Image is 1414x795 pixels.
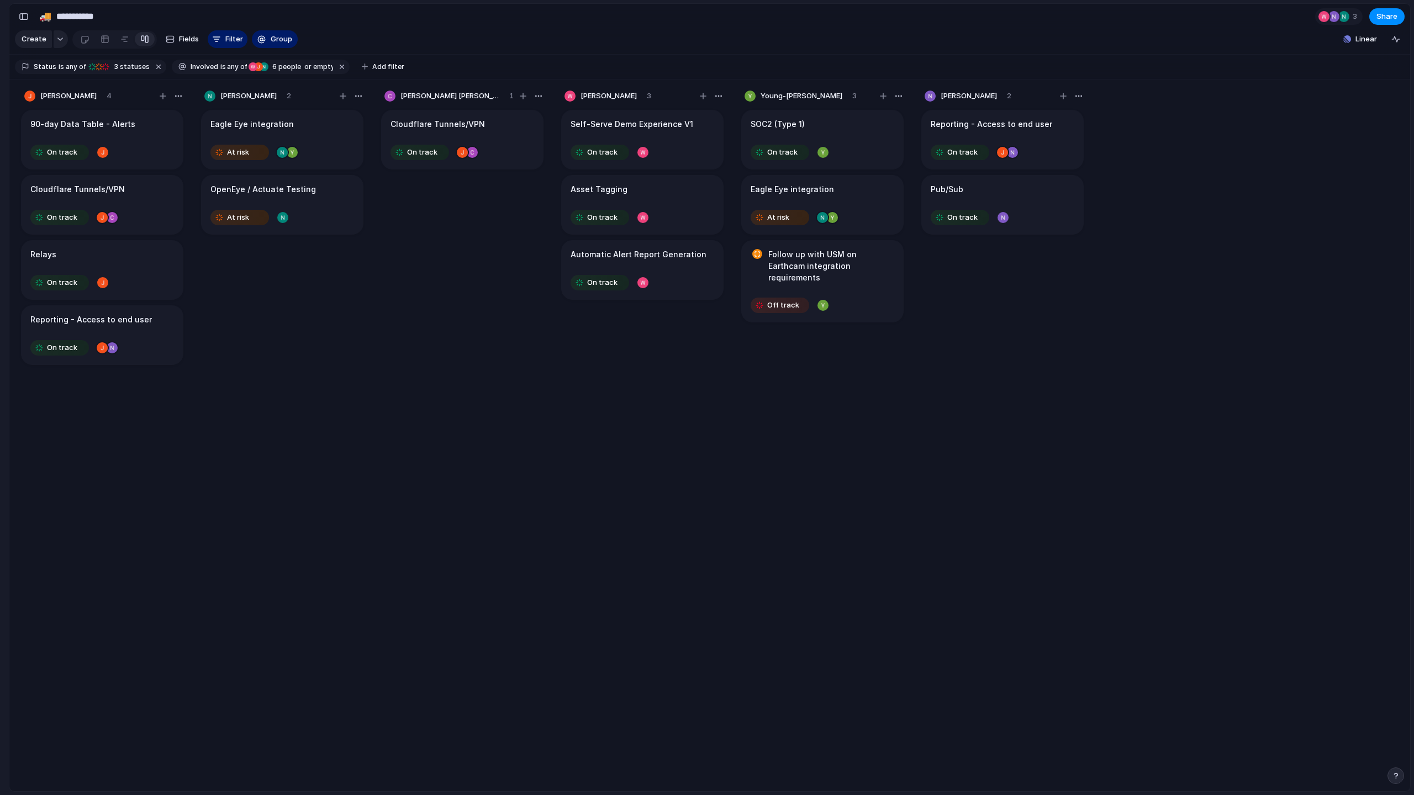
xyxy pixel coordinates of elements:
[191,62,218,72] span: Involved
[220,91,277,102] span: [PERSON_NAME]
[1339,31,1381,47] button: Linear
[381,110,544,169] div: Cloudflare Tunnels/VPNOn track
[269,62,301,72] span: people
[407,147,437,158] span: On track
[28,144,92,161] button: On track
[587,212,618,223] span: On track
[30,314,152,326] h1: Reporting - Access to end user
[561,240,724,300] div: Automatic Alert Report GenerationOn track
[852,91,857,102] span: 3
[28,209,92,226] button: On track
[647,91,651,102] span: 3
[111,62,120,71] span: 3
[561,175,724,235] div: Asset TaggingOn track
[941,91,997,102] span: [PERSON_NAME]
[30,248,56,261] h1: Relays
[581,91,637,102] span: [PERSON_NAME]
[47,342,77,353] span: On track
[1369,8,1405,25] button: Share
[21,240,183,300] div: RelaysOn track
[748,209,812,226] button: At risk
[287,91,291,102] span: 2
[161,30,203,48] button: Fields
[22,34,46,45] span: Create
[208,209,272,226] button: At risk
[1353,11,1360,22] span: 3
[227,212,249,223] span: At risk
[571,183,627,195] h1: Asset Tagging
[227,147,249,158] span: At risk
[226,62,247,72] span: any of
[201,110,363,169] div: Eagle Eye integrationAt risk
[303,62,333,72] span: or empty
[39,9,51,24] div: 🚚
[587,277,618,288] span: On track
[208,30,247,48] button: Filter
[400,91,499,102] span: [PERSON_NAME] [PERSON_NAME]
[767,147,798,158] span: On track
[28,274,92,291] button: On track
[107,91,112,102] span: 4
[47,212,77,223] span: On track
[210,183,316,195] h1: OpenEye / Actuate Testing
[47,147,77,158] span: On track
[568,274,632,291] button: On track
[1376,11,1397,22] span: Share
[208,144,272,161] button: At risk
[56,61,88,73] button: isany of
[269,62,278,71] span: 6
[30,118,135,130] h1: 90-day Data Table - Alerts
[28,339,92,357] button: On track
[252,30,298,48] button: Group
[931,183,963,195] h1: Pub/Sub
[947,147,978,158] span: On track
[751,183,834,195] h1: Eagle Eye integration
[921,175,1084,235] div: Pub/SubOn track
[210,118,294,130] h1: Eagle Eye integration
[220,62,226,72] span: is
[218,61,250,73] button: isany of
[947,212,978,223] span: On track
[928,144,992,161] button: On track
[928,209,992,226] button: On track
[388,144,452,161] button: On track
[40,91,97,102] span: [PERSON_NAME]
[271,34,292,45] span: Group
[741,110,904,169] div: SOC2 (Type 1)On track
[751,118,805,130] h1: SOC2 (Type 1)
[391,118,485,130] h1: Cloudflare Tunnels/VPN
[372,62,404,72] span: Add filter
[571,118,693,130] h1: Self-Serve Demo Experience V1
[768,248,894,283] h1: Follow up with USM on Earthcam integration requirements
[355,59,411,75] button: Add filter
[571,248,706,261] h1: Automatic Alert Report Generation
[509,91,514,102] span: 1
[15,30,52,48] button: Create
[111,62,150,72] span: statuses
[225,34,243,45] span: Filter
[179,34,199,45] span: Fields
[21,110,183,169] div: 90-day Data Table - AlertsOn track
[21,305,183,365] div: Reporting - Access to end userOn track
[748,144,812,161] button: On track
[761,91,842,102] span: Young-[PERSON_NAME]
[568,144,632,161] button: On track
[931,118,1052,130] h1: Reporting - Access to end user
[1355,34,1377,45] span: Linear
[561,110,724,169] div: Self-Serve Demo Experience V1On track
[64,62,86,72] span: any of
[741,240,904,322] div: Follow up with USM on Earthcam integration requirementsOff track
[568,209,632,226] button: On track
[87,61,152,73] button: 3 statuses
[767,212,789,223] span: At risk
[21,175,183,235] div: Cloudflare Tunnels/VPNOn track
[587,147,618,158] span: On track
[248,61,335,73] button: 6 peopleor empty
[767,300,799,311] span: Off track
[201,175,363,235] div: OpenEye / Actuate TestingAt risk
[36,8,54,25] button: 🚚
[748,296,812,314] button: Off track
[1007,91,1011,102] span: 2
[741,175,904,235] div: Eagle Eye integrationAt risk
[921,110,1084,169] div: Reporting - Access to end userOn track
